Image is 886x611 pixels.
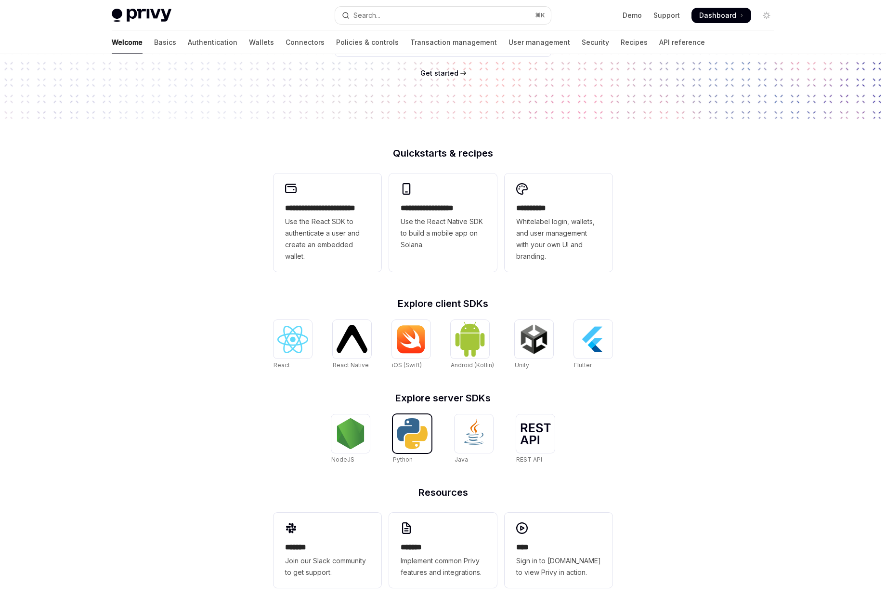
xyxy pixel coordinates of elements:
span: Use the React Native SDK to build a mobile app on Solana. [401,216,485,251]
span: Python [393,456,413,463]
span: Java [455,456,468,463]
span: Get started [420,69,458,77]
span: Android (Kotlin) [451,361,494,369]
a: Policies & controls [336,31,399,54]
a: API reference [659,31,705,54]
img: Flutter [578,324,609,355]
span: Sign in to [DOMAIN_NAME] to view Privy in action. [516,555,601,578]
a: **** **** **** ***Use the React Native SDK to build a mobile app on Solana. [389,173,497,272]
img: Java [458,418,489,449]
img: Unity [519,324,549,355]
span: NodeJS [331,456,354,463]
span: Unity [515,361,529,369]
div: Search... [353,10,380,21]
a: FlutterFlutter [574,320,612,370]
span: React Native [333,361,369,369]
a: **** **Join our Slack community to get support. [274,513,381,588]
span: REST API [516,456,542,463]
img: REST API [520,423,551,444]
span: React [274,361,290,369]
img: iOS (Swift) [396,325,427,354]
span: Dashboard [699,11,736,20]
img: React [277,326,308,353]
a: Security [582,31,609,54]
h2: Quickstarts & recipes [274,148,612,158]
img: Python [397,418,428,449]
a: React NativeReact Native [333,320,371,370]
a: Support [653,11,680,20]
button: Toggle dark mode [759,8,774,23]
h2: Resources [274,488,612,497]
a: Recipes [621,31,648,54]
img: light logo [112,9,171,22]
a: iOS (Swift)iOS (Swift) [392,320,430,370]
button: Open search [335,7,551,24]
a: Demo [623,11,642,20]
a: PythonPython [393,414,431,465]
a: **** **Implement common Privy features and integrations. [389,513,497,588]
a: User management [508,31,570,54]
a: Android (Kotlin)Android (Kotlin) [451,320,494,370]
a: Welcome [112,31,143,54]
span: iOS (Swift) [392,361,422,369]
img: Android (Kotlin) [455,321,485,357]
a: Connectors [286,31,325,54]
span: Use the React SDK to authenticate a user and create an embedded wallet. [285,216,370,262]
a: **** *****Whitelabel login, wallets, and user management with your own UI and branding. [505,173,612,272]
img: NodeJS [335,418,366,449]
a: Dashboard [691,8,751,23]
a: NodeJSNodeJS [331,414,370,465]
span: Join our Slack community to get support. [285,555,370,578]
span: Flutter [574,361,592,369]
a: Transaction management [410,31,497,54]
img: React Native [337,325,367,353]
a: ****Sign in to [DOMAIN_NAME] to view Privy in action. [505,513,612,588]
a: Wallets [249,31,274,54]
h2: Explore client SDKs [274,299,612,308]
a: Basics [154,31,176,54]
a: JavaJava [455,414,493,465]
span: Whitelabel login, wallets, and user management with your own UI and branding. [516,216,601,262]
span: Implement common Privy features and integrations. [401,555,485,578]
h2: Explore server SDKs [274,393,612,403]
a: REST APIREST API [516,414,555,465]
a: ReactReact [274,320,312,370]
a: UnityUnity [515,320,553,370]
a: Authentication [188,31,237,54]
a: Get started [420,68,458,78]
span: ⌘ K [535,12,545,19]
